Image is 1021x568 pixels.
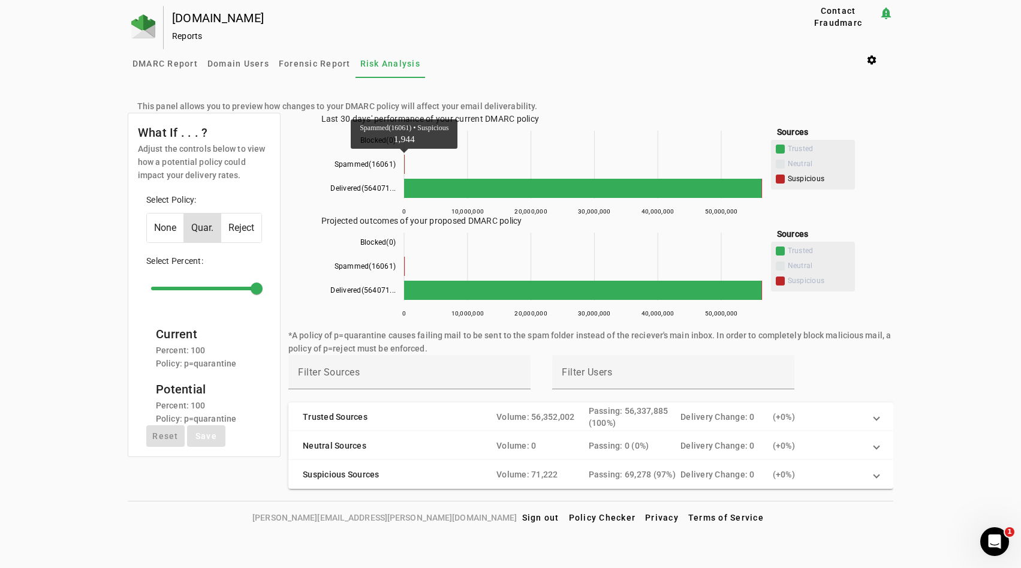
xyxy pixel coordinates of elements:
button: Reject [221,214,261,242]
span: Privacy [645,513,679,522]
mat-card-subtitle: Percent: 100 Policy: p=quarantine [156,399,236,425]
div: Delivery Change: 0 [680,440,773,452]
mat-panel-title: Suspicious Sources [303,468,487,480]
path: Delivered(56407163) Trusted 56,337,885 [404,179,761,198]
span: Neutral [788,160,850,169]
text: Spammed(16061) [334,160,396,169]
mat-card-title: Current [156,324,236,344]
text: 20,000,000 [514,310,547,317]
mat-icon: notification_important [879,6,893,20]
mat-expansion-panel-header: Suspicious SourcesVolume: 71,222Passing: 69,278 (97%)Delivery Change: 0(+0%) [288,460,893,489]
a: Risk Analysis [356,49,425,78]
div: Last 30 days' performance of your current DMARC policy [321,113,861,215]
text: 40,000,000 [641,208,674,215]
span: Trusted [788,145,850,154]
div: Passing: 56,337,885 (100%) [589,405,681,429]
span: Neutral [788,262,850,271]
text: 10,000,000 [451,310,484,317]
text: 30,000,000 [578,208,611,215]
div: ( + 0%) [773,468,865,480]
p: Select Policy: [146,194,262,206]
text: 50,000,000 [704,310,737,317]
mat-label: Filter Users [562,366,612,378]
img: Fraudmarc Logo [131,14,155,38]
text: 40,000,000 [641,310,674,317]
p: Select Percent: [146,255,262,267]
div: Reports [172,30,759,42]
button: Privacy [640,507,683,528]
button: None [147,214,183,242]
button: Terms of Service [683,507,769,528]
mat-card-title: What If . . . ? [138,123,270,142]
mat-card-subtitle: Percent: 100 Policy: p=quarantine [156,344,236,370]
div: ( + 0%) [773,411,865,423]
button: Contact Fraudmarc [797,6,879,28]
text: 10,000,000 [451,208,484,215]
div: Passing: 0 (0%) [589,440,681,452]
span: Suspicious [788,175,850,184]
span: Trusted [788,247,850,256]
button: Quar. [184,214,221,242]
div: ( + 0%) [773,440,865,452]
span: Policy Checker [569,513,636,522]
path: Spammed(16061) Trusted 14,117 [404,155,405,174]
a: Domain Users [203,49,274,78]
span: Suspicious [776,278,850,287]
text: 50,000,000 [704,208,737,215]
a: Forensic Report [274,49,356,78]
button: Policy Checker [564,507,641,528]
span: [PERSON_NAME][EMAIL_ADDRESS][PERSON_NAME][DOMAIN_NAME] [252,511,517,524]
div: Passing: 69,278 (97%) [589,468,681,480]
span: DMARC Report [132,59,198,68]
text: Delivered(564071... [330,184,396,193]
span: Suspicious [788,277,850,285]
text: 0 [402,208,405,215]
mat-expansion-panel-header: Trusted SourcesVolume: 56,352,002Passing: 56,337,885 (100%)Delivery Change: 0(+0%) [288,402,893,431]
text: Blocked(0) [360,136,396,145]
a: DMARC Report [128,49,203,78]
span: Risk Analysis [360,59,420,68]
span: Trusted [776,146,850,155]
mat-label: Filter Sources [298,366,360,378]
span: Domain Users [207,59,269,68]
mat-expansion-panel-header: Neutral SourcesVolume: 0Passing: 0 (0%)Delivery Change: 0(+0%) [288,431,893,460]
mat-card-title: Potential [156,380,236,399]
span: Terms of Service [688,513,764,522]
mat-card-subtitle: Adjust the controls below to view how a potential policy could impact your delivery rates. [138,142,270,182]
mat-card-subtitle: *A policy of p=quarantine causes failing mail to be sent to the spam folder instead of the reciev... [288,329,893,355]
button: Sign out [517,507,564,528]
path: Spammed(16061) Suspicious 1,944 [404,257,405,276]
span: 1 [1005,527,1014,537]
path: Delivered(56407163) Trusted 56,337,885 [404,281,761,300]
div: Volume: 0 [496,440,589,452]
mat-panel-title: Neutral Sources [303,440,487,452]
span: Suspicious [776,176,850,185]
div: Projected outcomes of your proposed DMARC policy [321,215,861,317]
span: Forensic Report [279,59,351,68]
span: Sources [777,127,809,137]
path: Spammed(16061) Suspicious 1,944 [404,155,405,174]
text: 30,000,000 [578,310,611,317]
div: Volume: 56,352,002 [496,411,589,423]
iframe: Intercom live chat [980,527,1009,556]
text: Blocked(0) [360,238,396,247]
path: Spammed(16061) Trusted 14,117 [404,257,405,276]
text: 0 [402,310,405,317]
text: Spammed(16061) [334,262,396,271]
div: [DOMAIN_NAME] [172,12,759,24]
div: Volume: 71,222 [496,468,589,480]
mat-card-subtitle: This panel allows you to preview how changes to your DMARC policy will affect your email delivera... [137,100,537,113]
span: Trusted [776,248,850,257]
div: Delivery Change: 0 [680,468,773,480]
span: Neutral [776,161,850,170]
span: Sign out [522,513,559,522]
text: Delivered(564071... [330,286,396,294]
mat-panel-title: Trusted Sources [303,405,487,429]
span: Neutral [776,263,850,272]
span: Sources [777,229,809,239]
